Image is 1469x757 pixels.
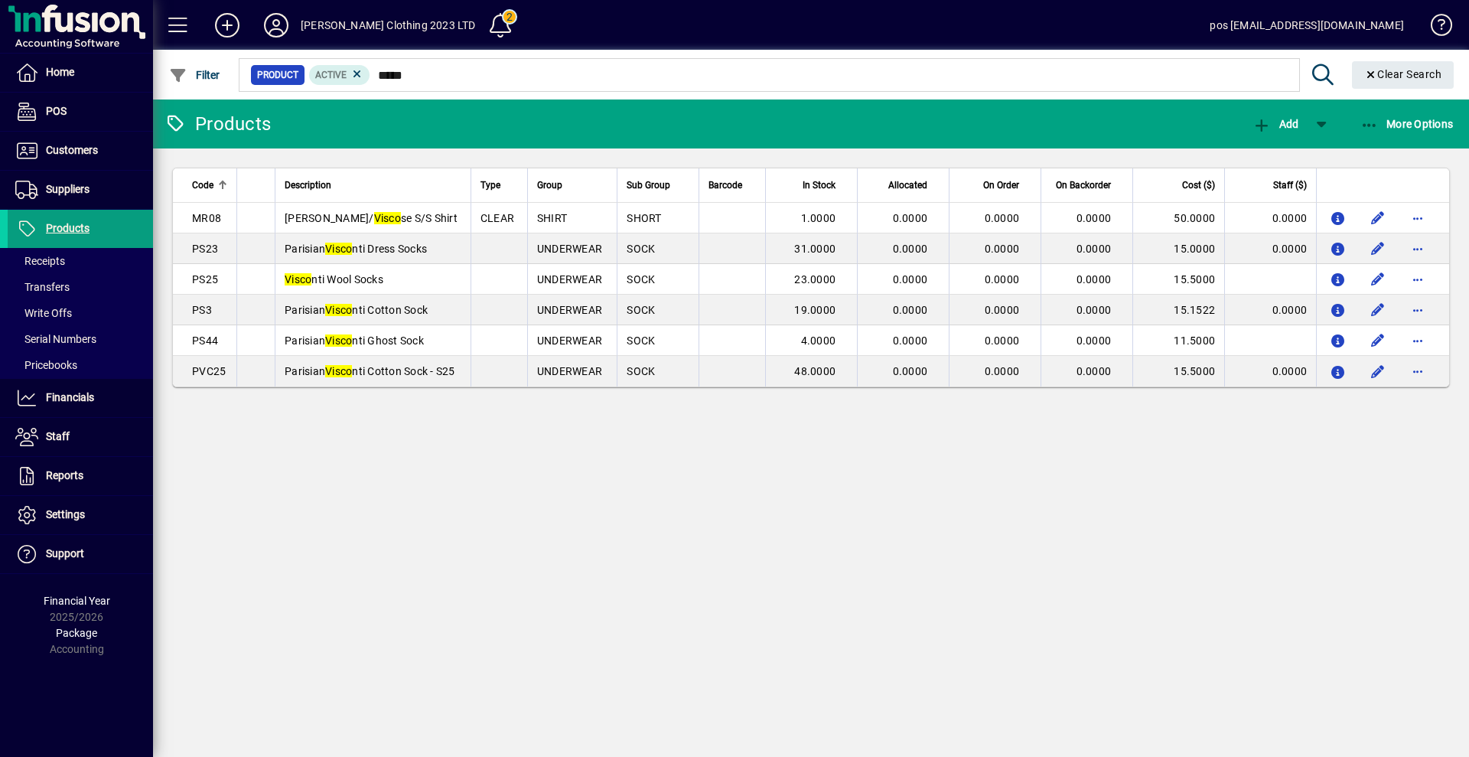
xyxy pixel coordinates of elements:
td: 15.5000 [1132,264,1224,295]
span: Add [1252,118,1298,130]
span: Cost ($) [1182,177,1215,194]
span: Staff [46,430,70,442]
div: Sub Group [627,177,689,194]
div: Code [192,177,227,194]
div: Products [164,112,271,136]
td: 0.0000 [1224,295,1316,325]
span: 0.0000 [1077,304,1112,316]
span: UNDERWEAR [537,273,602,286]
button: More options [1405,206,1430,230]
div: Type [480,177,518,194]
em: Visco [374,212,401,224]
span: 0.0000 [893,365,928,377]
span: POS [46,105,67,117]
span: SHORT [627,212,661,224]
a: Home [8,54,153,92]
span: Package [56,627,97,639]
button: Edit [1366,328,1390,353]
span: Suppliers [46,183,90,195]
em: Visco [325,243,352,255]
span: 0.0000 [985,212,1020,224]
span: Code [192,177,213,194]
span: More Options [1360,118,1454,130]
span: 0.0000 [893,273,928,286]
span: Staff ($) [1273,177,1307,194]
button: More options [1405,267,1430,292]
span: Pricebooks [15,359,77,371]
a: Serial Numbers [8,326,153,352]
span: 4.0000 [801,334,836,347]
td: 0.0000 [1224,233,1316,264]
div: Group [537,177,608,194]
span: Parisian nti Cotton Sock - S25 [285,365,455,377]
a: Transfers [8,274,153,300]
a: Support [8,535,153,573]
td: 15.5000 [1132,356,1224,387]
span: Product [257,67,298,83]
a: Pricebooks [8,352,153,378]
button: Edit [1366,206,1390,230]
span: On Order [983,177,1019,194]
button: Edit [1366,359,1390,383]
span: Reports [46,469,83,481]
td: 11.5000 [1132,325,1224,356]
div: pos [EMAIL_ADDRESS][DOMAIN_NAME] [1210,13,1404,38]
a: Knowledge Base [1419,3,1450,53]
a: Customers [8,132,153,170]
button: Add [1249,110,1302,138]
span: Allocated [888,177,927,194]
span: Active [315,70,347,80]
a: POS [8,93,153,131]
div: [PERSON_NAME] Clothing 2023 LTD [301,13,475,38]
a: Reports [8,457,153,495]
span: 19.0000 [794,304,835,316]
em: Visco [325,334,352,347]
td: 50.0000 [1132,203,1224,233]
span: PS3 [192,304,212,316]
span: MR08 [192,212,221,224]
button: More Options [1357,110,1458,138]
span: 23.0000 [794,273,835,286]
div: Description [285,177,461,194]
span: SOCK [627,243,655,255]
span: 0.0000 [985,365,1020,377]
div: Allocated [867,177,941,194]
button: Add [203,11,252,39]
span: Receipts [15,255,65,267]
span: 0.0000 [985,273,1020,286]
span: 1.0000 [801,212,836,224]
span: Clear Search [1364,68,1442,80]
span: Transfers [15,281,70,293]
div: Barcode [708,177,756,194]
span: Write Offs [15,307,72,319]
a: Receipts [8,248,153,274]
span: 0.0000 [1077,212,1112,224]
button: More options [1405,359,1430,383]
button: Filter [165,61,224,89]
span: UNDERWEAR [537,304,602,316]
td: 0.0000 [1224,356,1316,387]
span: Customers [46,144,98,156]
mat-chip: Activation Status: Active [309,65,370,85]
em: Visco [325,304,352,316]
span: Products [46,222,90,234]
span: Type [480,177,500,194]
button: Clear [1352,61,1454,89]
a: Financials [8,379,153,417]
button: More options [1405,237,1430,261]
span: Filter [169,69,220,81]
button: Profile [252,11,301,39]
span: PS44 [192,334,218,347]
span: 0.0000 [985,334,1020,347]
span: Home [46,66,74,78]
button: More options [1405,298,1430,322]
span: PS23 [192,243,218,255]
em: Visco [325,365,352,377]
span: UNDERWEAR [537,334,602,347]
span: Financials [46,391,94,403]
button: Edit [1366,267,1390,292]
span: Group [537,177,562,194]
a: Staff [8,418,153,456]
td: 15.0000 [1132,233,1224,264]
span: Settings [46,508,85,520]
